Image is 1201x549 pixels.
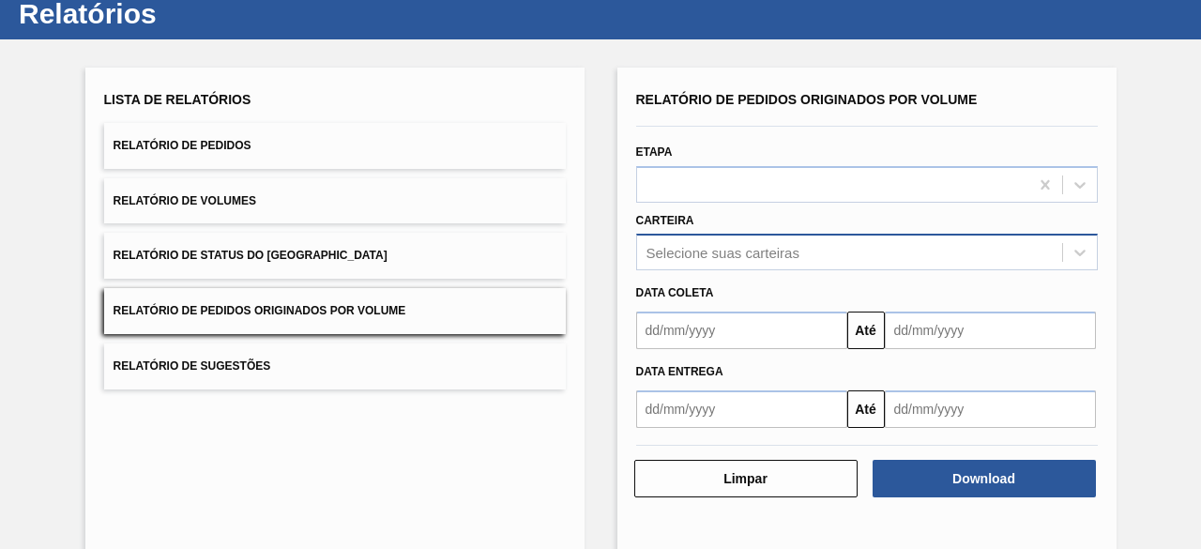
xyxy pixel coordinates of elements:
div: Selecione suas carteiras [646,245,799,261]
button: Limpar [634,460,858,497]
span: Lista de Relatórios [104,92,251,107]
label: Carteira [636,214,694,227]
button: Relatório de Pedidos [104,123,566,169]
button: Relatório de Volumes [104,178,566,224]
span: Data coleta [636,286,714,299]
span: Relatório de Pedidos Originados por Volume [636,92,978,107]
button: Até [847,312,885,349]
button: Download [873,460,1096,497]
span: Data entrega [636,365,723,378]
span: Relatório de Sugestões [114,359,271,373]
button: Relatório de Status do [GEOGRAPHIC_DATA] [104,233,566,279]
input: dd/mm/yyyy [885,312,1096,349]
button: Até [847,390,885,428]
input: dd/mm/yyyy [636,390,847,428]
span: Relatório de Volumes [114,194,256,207]
span: Relatório de Pedidos Originados por Volume [114,304,406,317]
label: Etapa [636,145,673,159]
input: dd/mm/yyyy [885,390,1096,428]
button: Relatório de Sugestões [104,343,566,389]
button: Relatório de Pedidos Originados por Volume [104,288,566,334]
input: dd/mm/yyyy [636,312,847,349]
span: Relatório de Status do [GEOGRAPHIC_DATA] [114,249,388,262]
span: Relatório de Pedidos [114,139,251,152]
h1: Relatórios [19,3,352,24]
